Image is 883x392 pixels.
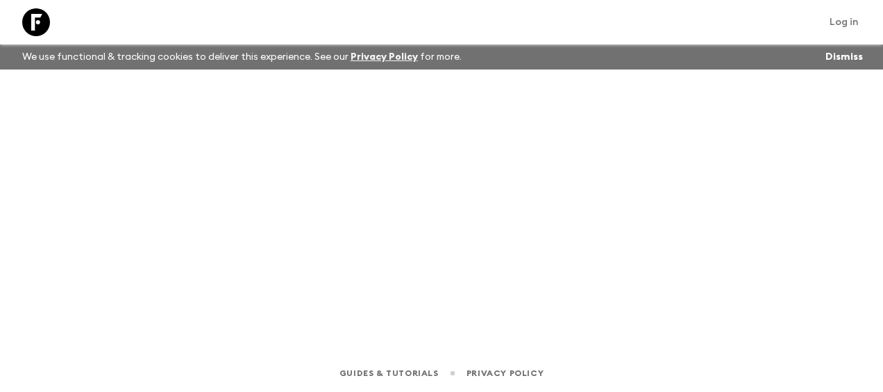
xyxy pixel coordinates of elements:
[466,366,544,381] a: Privacy Policy
[351,52,418,62] a: Privacy Policy
[339,366,439,381] a: Guides & Tutorials
[822,47,866,67] button: Dismiss
[822,13,866,32] a: Log in
[17,44,467,70] p: We use functional & tracking cookies to deliver this experience. See our for more.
